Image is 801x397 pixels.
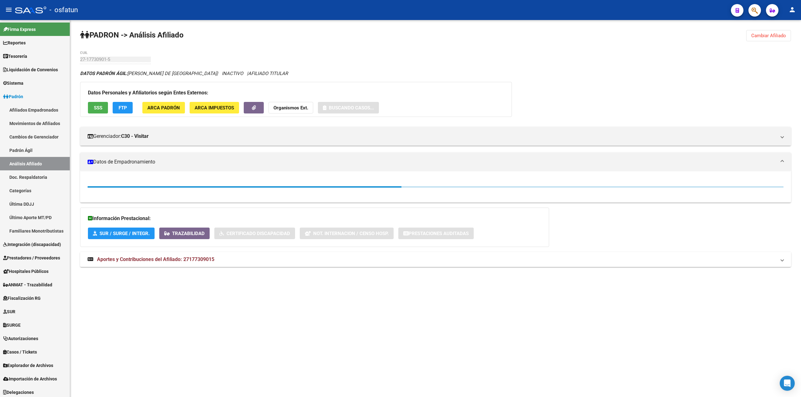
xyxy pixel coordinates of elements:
[88,228,155,239] button: SUR / SURGE / INTEGR.
[142,102,185,113] button: ARCA Padrón
[3,349,37,355] span: Casos / Tickets
[3,389,34,396] span: Delegaciones
[3,53,27,60] span: Tesorería
[121,133,149,140] strong: C30 - Visitar
[3,80,23,87] span: Sistema
[3,322,21,329] span: SURGE
[88,214,541,223] h3: Información Prestacional:
[147,105,180,111] span: ARCA Padrón
[49,3,78,17] span: - osfatun
[88,158,776,165] mat-panel-title: Datos de Empadronamiento
[3,308,15,315] span: SUR
[99,231,150,236] span: SUR / SURGE / INTEGR.
[88,102,108,113] button: SSS
[409,231,469,236] span: Prestaciones Auditadas
[88,133,776,140] mat-panel-title: Gerenciador:
[159,228,210,239] button: Trazabilidad
[80,153,791,171] mat-expansion-panel-header: Datos de Empadronamiento
[113,102,133,113] button: FTP
[780,376,795,391] div: Open Intercom Messenger
[97,256,214,262] span: Aportes y Contribuciones del Afiliado: 27177309015
[3,39,26,46] span: Reportes
[214,228,295,239] button: Certificado Discapacidad
[318,102,379,113] button: Buscando casos...
[3,254,60,261] span: Prestadores / Proveedores
[172,231,205,236] span: Trazabilidad
[227,231,290,236] span: Certificado Discapacidad
[3,281,52,288] span: ANMAT - Trazabilidad
[788,6,796,13] mat-icon: person
[195,105,234,111] span: ARCA Impuestos
[80,71,288,76] i: | INACTIVO |
[119,105,127,111] span: FTP
[80,252,791,267] mat-expansion-panel-header: Aportes y Contribuciones del Afiliado: 27177309015
[3,66,58,73] span: Liquidación de Convenios
[190,102,239,113] button: ARCA Impuestos
[80,171,791,203] div: Datos de Empadronamiento
[3,93,23,100] span: Padrón
[3,375,57,382] span: Importación de Archivos
[398,228,474,239] button: Prestaciones Auditadas
[268,102,313,113] button: Organismos Ext.
[80,31,184,39] strong: PADRON -> Análisis Afiliado
[88,88,504,97] h3: Datos Personales y Afiliatorios según Entes Externos:
[746,30,791,41] button: Cambiar Afiliado
[248,71,288,76] span: AFILIADO TITULAR
[80,71,217,76] span: [PERSON_NAME] DE [GEOGRAPHIC_DATA]
[3,335,38,342] span: Autorizaciones
[80,127,791,146] mat-expansion-panel-header: Gerenciador:C30 - Visitar
[5,6,13,13] mat-icon: menu
[751,33,786,38] span: Cambiar Afiliado
[94,105,102,111] span: SSS
[3,241,61,248] span: Integración (discapacidad)
[80,71,127,76] strong: DATOS PADRÓN ÁGIL:
[300,228,394,239] button: Not. Internacion / Censo Hosp.
[3,26,36,33] span: Firma Express
[313,231,389,236] span: Not. Internacion / Censo Hosp.
[3,268,48,275] span: Hospitales Públicos
[273,105,308,111] strong: Organismos Ext.
[3,295,41,302] span: Fiscalización RG
[329,105,374,111] span: Buscando casos...
[3,362,53,369] span: Explorador de Archivos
